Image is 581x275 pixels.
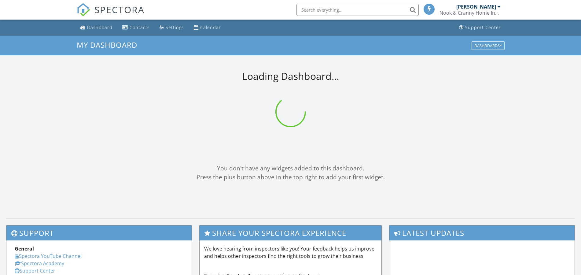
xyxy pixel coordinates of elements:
div: Dashboard [87,24,112,30]
h3: Latest Updates [389,225,575,240]
a: Spectora Academy [15,260,64,267]
div: Calendar [200,24,221,30]
strong: General [15,245,34,252]
a: Dashboard [78,22,115,33]
div: Nook & Cranny Home Inspections Ltd. [439,10,501,16]
div: Contacts [130,24,150,30]
a: Calendar [191,22,223,33]
a: Settings [157,22,186,33]
span: My Dashboard [77,40,137,50]
h3: Share Your Spectora Experience [200,225,381,240]
div: Support Center [465,24,501,30]
img: The Best Home Inspection Software - Spectora [77,3,90,17]
p: We love hearing from inspectors like you! Your feedback helps us improve and helps other inspecto... [204,245,377,260]
div: [PERSON_NAME] [456,4,496,10]
a: SPECTORA [77,8,145,21]
a: Support Center [457,22,503,33]
h3: Support [6,225,192,240]
button: Dashboards [472,41,505,50]
div: Press the plus button above in the top right to add your first widget. [6,173,575,182]
a: Support Center [15,267,55,274]
a: Contacts [120,22,152,33]
span: SPECTORA [94,3,145,16]
input: Search everything... [296,4,419,16]
div: You don't have any widgets added to this dashboard. [6,164,575,173]
div: Dashboards [474,43,502,48]
a: Spectora YouTube Channel [15,253,82,259]
div: Settings [166,24,184,30]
